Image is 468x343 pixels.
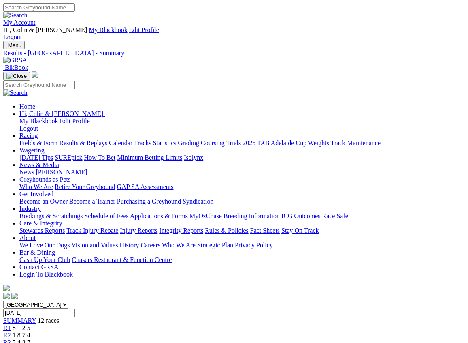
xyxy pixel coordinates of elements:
[3,324,11,331] a: R1
[120,227,157,234] a: Injury Reports
[19,147,45,154] a: Wagering
[19,118,58,124] a: My Blackbook
[3,309,75,317] input: Select date
[19,242,70,249] a: We Love Our Dogs
[32,71,38,78] img: logo-grsa-white.png
[19,132,38,139] a: Racing
[184,154,203,161] a: Isolynx
[243,139,306,146] a: 2025 TAB Adelaide Cup
[19,205,41,212] a: Industry
[140,242,160,249] a: Careers
[19,154,465,161] div: Wagering
[281,212,320,219] a: ICG Outcomes
[5,64,28,71] span: BlkBook
[119,242,139,249] a: History
[19,110,103,117] span: Hi, Colin & [PERSON_NAME]
[19,198,68,205] a: Become an Owner
[36,169,87,176] a: [PERSON_NAME]
[226,139,241,146] a: Trials
[19,264,58,270] a: Contact GRSA
[322,212,348,219] a: Race Safe
[89,26,128,33] a: My Blackbook
[19,139,57,146] a: Fields & Form
[19,125,38,132] a: Logout
[3,49,465,57] a: Results - [GEOGRAPHIC_DATA] - Summary
[19,242,465,249] div: About
[19,169,465,176] div: News & Media
[72,256,172,263] a: Chasers Restaurant & Function Centre
[19,212,83,219] a: Bookings & Scratchings
[19,212,465,220] div: Industry
[130,212,188,219] a: Applications & Forms
[201,139,225,146] a: Coursing
[13,332,30,339] span: 1 8 7 4
[109,139,132,146] a: Calendar
[3,293,10,299] img: facebook.svg
[197,242,233,249] a: Strategic Plan
[3,3,75,12] input: Search
[71,242,118,249] a: Vision and Values
[19,271,73,278] a: Login To Blackbook
[331,139,381,146] a: Track Maintenance
[3,72,30,81] button: Toggle navigation
[19,191,53,197] a: Get Involved
[129,26,159,33] a: Edit Profile
[19,234,36,241] a: About
[19,249,55,256] a: Bar & Dining
[11,293,18,299] img: twitter.svg
[3,12,28,19] img: Search
[117,198,181,205] a: Purchasing a Greyhound
[13,324,30,331] span: 8 1 2 5
[3,26,465,41] div: My Account
[19,256,70,263] a: Cash Up Your Club
[250,227,280,234] a: Fact Sheets
[19,256,465,264] div: Bar & Dining
[117,154,182,161] a: Minimum Betting Limits
[183,198,213,205] a: Syndication
[38,317,59,324] span: 12 races
[3,89,28,96] img: Search
[223,212,280,219] a: Breeding Information
[60,118,90,124] a: Edit Profile
[84,154,116,161] a: How To Bet
[19,183,53,190] a: Who We Are
[69,198,115,205] a: Become a Trainer
[3,332,11,339] a: R2
[3,19,36,26] a: My Account
[19,154,53,161] a: [DATE] Tips
[3,34,22,41] a: Logout
[55,183,115,190] a: Retire Your Greyhound
[235,242,273,249] a: Privacy Policy
[281,227,319,234] a: Stay On Track
[117,183,174,190] a: GAP SA Assessments
[3,57,27,64] img: GRSA
[153,139,177,146] a: Statistics
[19,110,105,117] a: Hi, Colin & [PERSON_NAME]
[19,139,465,147] div: Racing
[19,183,465,191] div: Greyhounds as Pets
[55,154,82,161] a: SUREpick
[134,139,151,146] a: Tracks
[19,169,34,176] a: News
[3,81,75,89] input: Search
[205,227,249,234] a: Rules & Policies
[19,176,70,183] a: Greyhounds as Pets
[19,227,65,234] a: Stewards Reports
[189,212,222,219] a: MyOzChase
[6,73,27,79] img: Close
[3,285,10,291] img: logo-grsa-white.png
[66,227,118,234] a: Track Injury Rebate
[19,220,62,227] a: Care & Integrity
[8,42,21,48] span: Menu
[3,41,25,49] button: Toggle navigation
[19,118,465,132] div: Hi, Colin & [PERSON_NAME]
[162,242,196,249] a: Who We Are
[159,227,203,234] a: Integrity Reports
[19,103,35,110] a: Home
[178,139,199,146] a: Grading
[84,212,128,219] a: Schedule of Fees
[3,317,36,324] a: SUMMARY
